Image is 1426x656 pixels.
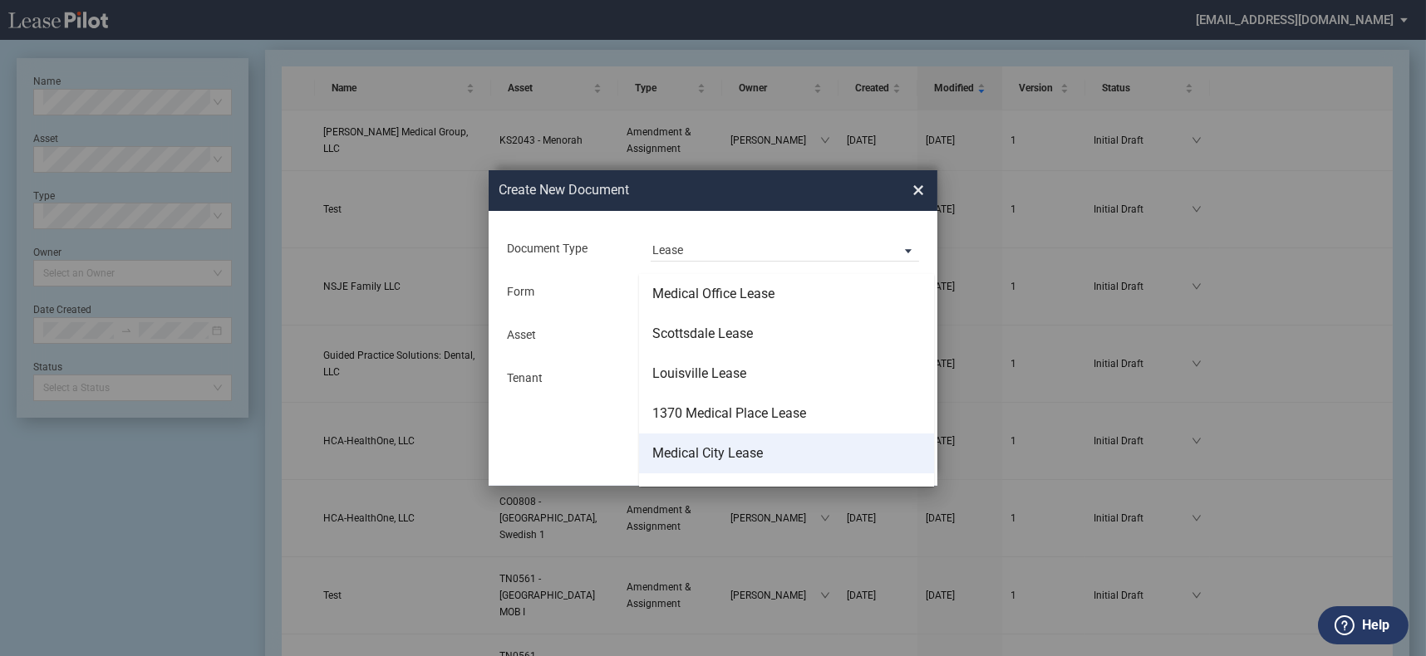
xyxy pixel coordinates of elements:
[652,285,774,303] div: Medical Office Lease
[652,325,753,343] div: Scottsdale Lease
[652,365,746,383] div: Louisville Lease
[652,484,716,502] div: HCA Lease
[1362,614,1389,636] label: Help
[652,404,806,423] div: 1370 Medical Place Lease
[652,444,763,463] div: Medical City Lease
